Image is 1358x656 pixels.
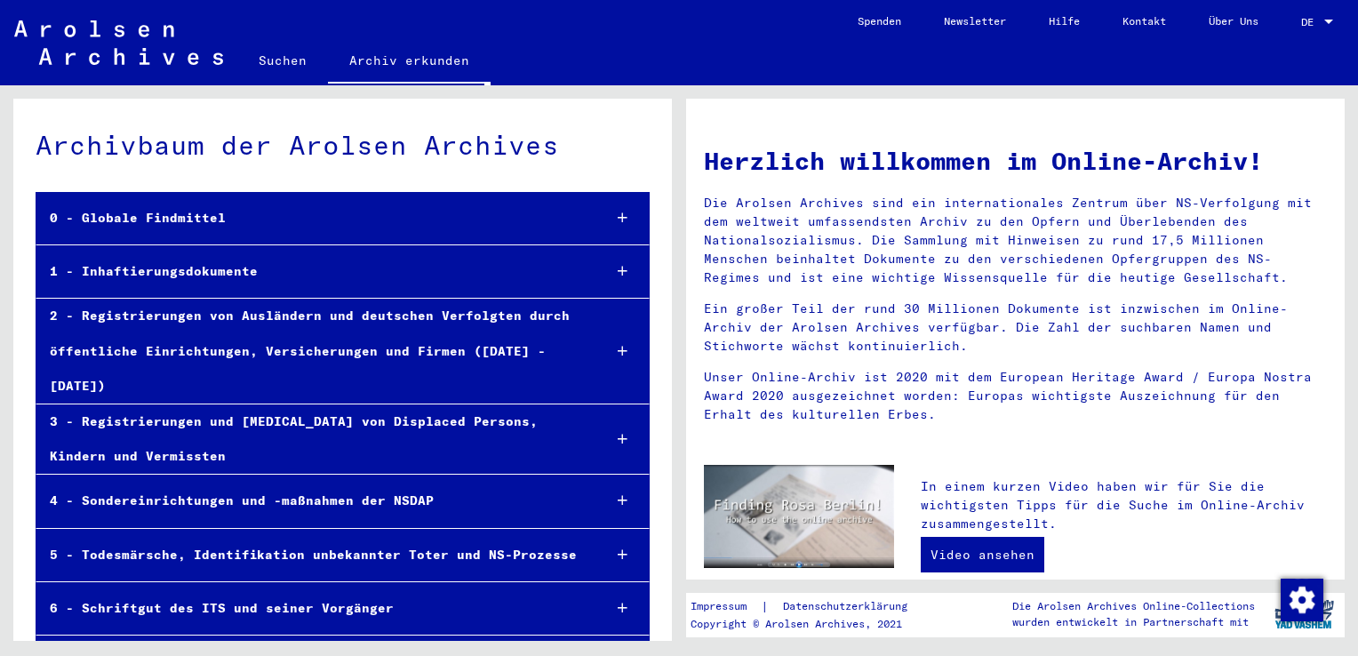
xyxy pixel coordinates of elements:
[1012,614,1255,630] p: wurden entwickelt in Partnerschaft mit
[704,300,1327,356] p: Ein großer Teil der rund 30 Millionen Dokumente ist inzwischen im Online-Archiv der Arolsen Archi...
[704,142,1327,180] h1: Herzlich willkommen im Online-Archiv!
[36,591,587,626] div: 6 - Schriftgut des ITS und seiner Vorgänger
[704,465,894,568] img: video.jpg
[921,477,1327,533] p: In einem kurzen Video haben wir für Sie die wichtigsten Tipps für die Suche im Online-Archiv zusa...
[1281,579,1323,621] img: Zustimmung ändern
[769,597,929,616] a: Datenschutzerklärung
[237,39,328,82] a: Suchen
[691,597,929,616] div: |
[36,201,587,236] div: 0 - Globale Findmittel
[1271,592,1338,636] img: yv_logo.png
[14,20,223,65] img: Arolsen_neg.svg
[328,39,491,85] a: Archiv erkunden
[691,597,761,616] a: Impressum
[704,194,1327,287] p: Die Arolsen Archives sind ein internationales Zentrum über NS-Verfolgung mit dem weltweit umfasse...
[36,125,650,165] div: Archivbaum der Arolsen Archives
[36,484,587,518] div: 4 - Sondereinrichtungen und -maßnahmen der NSDAP
[36,538,587,572] div: 5 - Todesmärsche, Identifikation unbekannter Toter und NS-Prozesse
[691,616,929,632] p: Copyright © Arolsen Archives, 2021
[704,368,1327,424] p: Unser Online-Archiv ist 2020 mit dem European Heritage Award / Europa Nostra Award 2020 ausgezeic...
[36,404,587,474] div: 3 - Registrierungen und [MEDICAL_DATA] von Displaced Persons, Kindern und Vermissten
[36,254,587,289] div: 1 - Inhaftierungsdokumente
[1301,16,1321,28] span: DE
[1012,598,1255,614] p: Die Arolsen Archives Online-Collections
[1280,578,1322,620] div: Zustimmung ändern
[36,299,587,404] div: 2 - Registrierungen von Ausländern und deutschen Verfolgten durch öffentliche Einrichtungen, Vers...
[921,537,1044,572] a: Video ansehen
